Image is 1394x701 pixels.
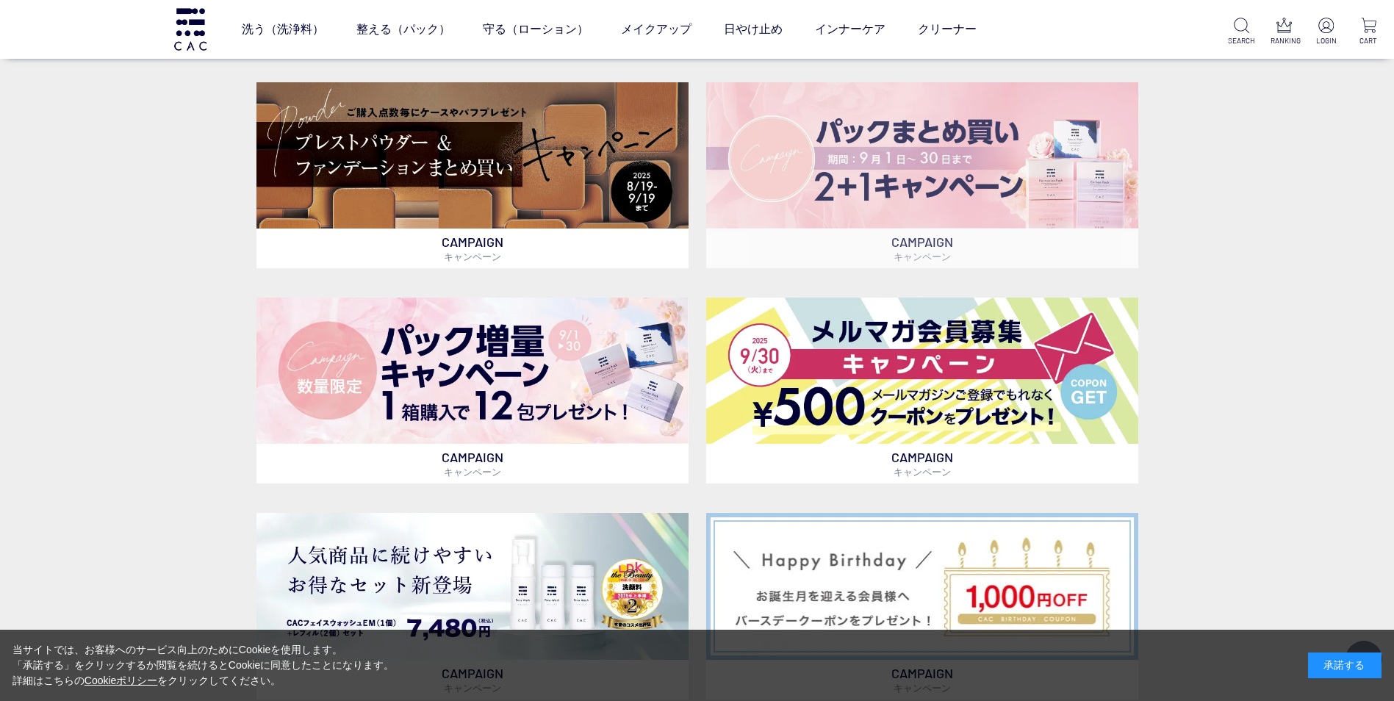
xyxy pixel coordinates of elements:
[918,9,977,50] a: クリーナー
[256,513,689,659] img: フェイスウォッシュ＋レフィル2個セット
[706,298,1138,444] img: メルマガ会員募集
[1228,18,1255,46] a: SEARCH
[256,444,689,483] p: CAMPAIGN
[256,513,689,699] a: フェイスウォッシュ＋レフィル2個セット フェイスウォッシュ＋レフィル2個セット CAMPAIGNキャンペーン
[172,8,209,50] img: logo
[1355,18,1382,46] a: CART
[444,466,501,478] span: キャンペーン
[706,513,1138,699] a: バースデークーポン バースデークーポン CAMPAIGNキャンペーン
[242,9,324,50] a: 洗う（洗浄料）
[483,9,589,50] a: 守る（ローション）
[256,298,689,444] img: パック増量キャンペーン
[256,82,689,229] img: ベースメイクキャンペーン
[1228,35,1255,46] p: SEARCH
[724,9,783,50] a: 日やけ止め
[1312,18,1340,46] a: LOGIN
[12,642,395,689] div: 当サイトでは、お客様へのサービス向上のためにCookieを使用します。 「承諾する」をクリックするか閲覧を続けるとCookieに同意したことになります。 詳細はこちらの をクリックしてください。
[1312,35,1340,46] p: LOGIN
[1271,35,1298,46] p: RANKING
[1355,35,1382,46] p: CART
[894,466,951,478] span: キャンペーン
[1308,653,1382,678] div: 承諾する
[815,9,885,50] a: インナーケア
[621,9,691,50] a: メイクアップ
[706,298,1138,483] a: メルマガ会員募集 メルマガ会員募集 CAMPAIGNキャンペーン
[706,82,1138,268] a: パックキャンペーン2+1 パックキャンペーン2+1 CAMPAIGNキャンペーン
[1271,18,1298,46] a: RANKING
[894,251,951,262] span: キャンペーン
[706,513,1138,659] img: バースデークーポン
[356,9,450,50] a: 整える（パック）
[706,229,1138,268] p: CAMPAIGN
[444,251,501,262] span: キャンペーン
[256,229,689,268] p: CAMPAIGN
[706,444,1138,483] p: CAMPAIGN
[85,675,158,686] a: Cookieポリシー
[256,298,689,483] a: パック増量キャンペーン パック増量キャンペーン CAMPAIGNキャンペーン
[256,82,689,268] a: ベースメイクキャンペーン ベースメイクキャンペーン CAMPAIGNキャンペーン
[706,82,1138,229] img: パックキャンペーン2+1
